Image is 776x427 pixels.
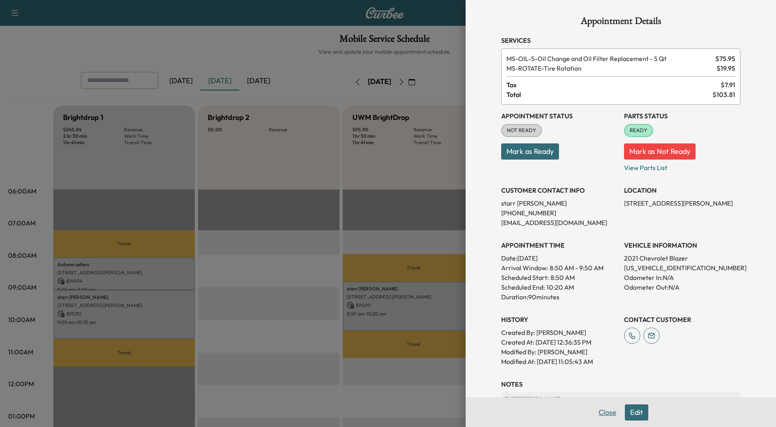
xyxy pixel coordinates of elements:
[717,63,735,73] span: $ 19.95
[506,54,712,63] span: Oil Change and Oil Filter Replacement - 5 Qt
[501,240,618,250] h3: APPOINTMENT TIME
[624,143,696,160] button: Mark as Not Ready
[721,80,735,90] span: $ 7.91
[501,292,618,302] p: Duration: 90 minutes
[715,54,735,63] span: $ 75.95
[625,126,652,135] span: READY
[624,263,740,273] p: [US_VEHICLE_IDENTIFICATION_NUMBER]
[501,208,618,218] p: [PHONE_NUMBER]
[546,282,574,292] p: 10:20 AM
[501,36,740,45] h3: Services
[624,185,740,195] h3: LOCATION
[624,315,740,324] h3: CONTACT CUSTOMER
[550,263,603,273] span: 8:50 AM - 9:50 AM
[501,337,618,347] p: Created At : [DATE] 12:36:35 PM
[624,273,740,282] p: Odometer In: N/A
[501,263,618,273] p: Arrival Window:
[625,404,648,421] button: Edit
[506,90,713,99] span: Total
[624,253,740,263] p: 2021 Chevrolet Blazer
[501,16,740,29] h1: Appointment Details
[501,198,618,208] p: starr [PERSON_NAME]
[501,315,618,324] h3: History
[504,395,737,402] p: [DATE] | [PERSON_NAME]
[501,328,618,337] p: Created By : [PERSON_NAME]
[593,404,622,421] button: Close
[624,111,740,121] h3: Parts Status
[501,379,740,389] h3: NOTES
[501,185,618,195] h3: CUSTOMER CONTACT INFO
[502,126,541,135] span: NOT READY
[501,347,618,357] p: Modified By : [PERSON_NAME]
[501,253,618,263] p: Date: [DATE]
[624,160,740,172] p: View Parts List
[501,111,618,121] h3: Appointment Status
[501,143,559,160] button: Mark as Ready
[501,357,618,366] p: Modified At : [DATE] 11:05:43 AM
[506,63,713,73] span: Tire Rotation
[506,80,721,90] span: Tax
[501,218,618,227] p: [EMAIL_ADDRESS][DOMAIN_NAME]
[501,273,549,282] p: Scheduled Start:
[624,240,740,250] h3: VEHICLE INFORMATION
[624,282,740,292] p: Odometer Out: N/A
[501,282,545,292] p: Scheduled End:
[624,198,740,208] p: [STREET_ADDRESS][PERSON_NAME]
[713,90,735,99] span: $ 103.81
[550,273,575,282] p: 8:50 AM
